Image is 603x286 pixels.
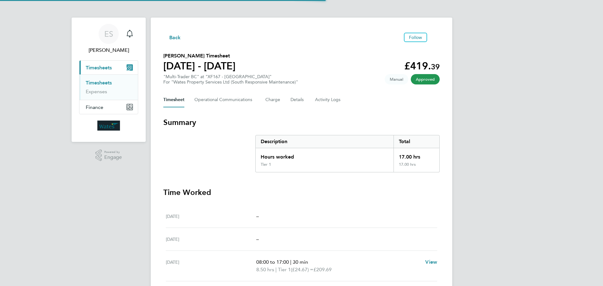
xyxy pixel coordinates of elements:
span: This timesheet was manually created. [385,74,408,84]
div: [DATE] [166,213,256,220]
div: 17.00 hrs [394,162,439,172]
div: Timesheets [79,74,138,100]
button: Follow [404,33,427,42]
nav: Main navigation [72,18,146,142]
div: Summary [255,135,440,172]
span: (£24.67) = [291,267,313,273]
a: Go to home page [79,121,138,131]
span: 30 min [293,259,308,265]
a: Powered byEngage [95,149,122,161]
h2: [PERSON_NAME] Timesheet [163,52,236,60]
button: Back [163,33,181,41]
div: Total [394,135,439,148]
span: – [256,213,259,219]
span: Powered by [104,149,122,155]
span: 08:00 to 17:00 [256,259,289,265]
span: View [425,259,437,265]
div: [DATE] [166,235,256,243]
div: Tier 1 [261,162,271,167]
div: For "Wates Property Services Ltd (South Responsive Maintenance)" [163,79,298,85]
button: Details [291,92,305,107]
button: Timesheets [79,61,138,74]
span: Engage [104,155,122,160]
button: Timesheet [163,92,184,107]
span: Follow [409,35,422,40]
span: Finance [86,104,103,110]
div: "Multi-Trader BC" at "XF167 - [GEOGRAPHIC_DATA]" [163,74,298,85]
span: – [256,236,259,242]
span: 39 [431,62,440,71]
a: View [425,258,437,266]
button: Charge [265,92,280,107]
div: Hours worked [256,148,394,162]
span: | [275,267,277,273]
div: [DATE] [166,258,256,273]
app-decimal: £419. [404,60,440,72]
span: Tier 1 [278,266,291,273]
h3: Time Worked [163,187,440,197]
button: Timesheets Menu [430,36,440,39]
button: Finance [79,100,138,114]
a: Timesheets [86,80,112,86]
span: Timesheets [86,65,112,71]
span: Emily Summerfield [79,46,138,54]
button: Operational Communications [194,92,255,107]
a: ES[PERSON_NAME] [79,24,138,54]
span: | [290,259,291,265]
h1: [DATE] - [DATE] [163,60,236,72]
span: £209.69 [313,267,332,273]
span: This timesheet has been approved. [411,74,440,84]
div: Description [256,135,394,148]
button: Activity Logs [315,92,341,107]
span: 8.50 hrs [256,267,274,273]
img: wates-logo-retina.png [97,121,120,131]
span: ES [104,30,113,38]
div: 17.00 hrs [394,148,439,162]
span: Back [169,34,181,41]
a: Expenses [86,89,107,94]
h3: Summary [163,117,440,127]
